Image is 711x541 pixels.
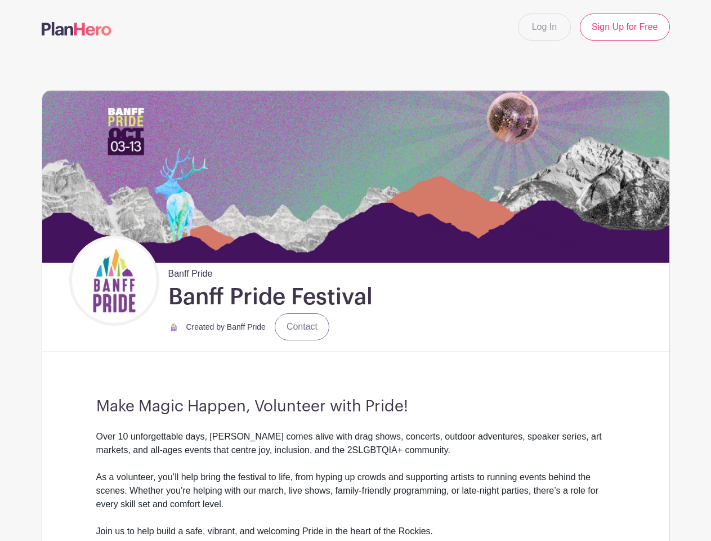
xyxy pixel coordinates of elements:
img: PlanHeroBanner1.png [42,91,669,263]
img: 3.jpg [168,321,180,332]
h1: Banff Pride Festival [168,283,373,311]
div: Over 10 unforgettable days, [PERSON_NAME] comes alive with drag shows, concerts, outdoor adventur... [96,430,615,471]
a: Contact [275,313,329,340]
span: Banff Pride [168,263,213,281]
small: Created by Banff Pride [186,322,266,331]
img: logo-507f7623f17ff9eddc593b1ce0a138ce2505c220e1c5a4e2b4648c50719b7d32.svg [42,22,111,36]
div: As a volunteer, you’ll help bring the festival to life, from hyping up crowds and supporting arti... [96,471,615,525]
a: Sign Up for Free [580,14,669,41]
a: Log In [518,14,571,41]
img: 3.jpg [72,238,156,323]
h3: Make Magic Happen, Volunteer with Pride! [96,397,615,416]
